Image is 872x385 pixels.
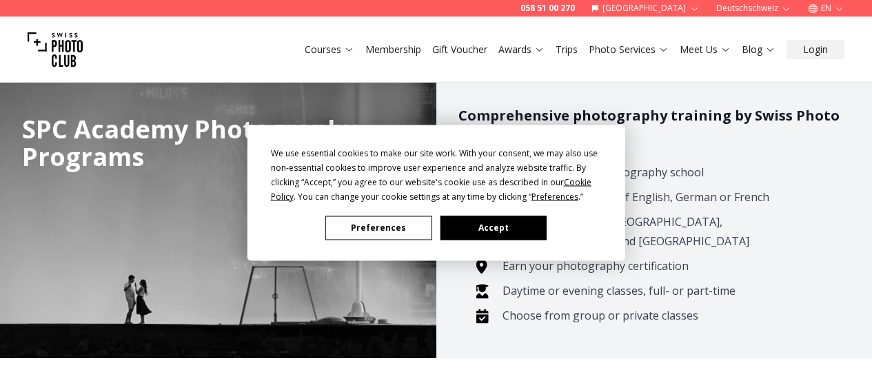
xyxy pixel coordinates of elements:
[247,125,625,260] div: Cookie Consent Prompt
[440,216,546,240] button: Accept
[271,145,602,203] div: We use essential cookies to make our site work. With your consent, we may also use non-essential ...
[271,176,591,202] span: Cookie Policy
[325,216,432,240] button: Preferences
[531,190,578,202] span: Preferences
